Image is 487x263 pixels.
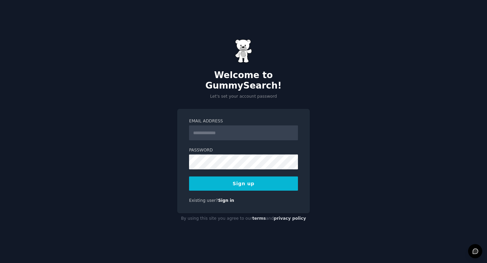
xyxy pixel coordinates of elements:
[177,213,310,224] div: By using this site you agree to our and
[252,216,266,221] a: terms
[235,39,252,63] img: Gummy Bear
[189,176,298,191] button: Sign up
[274,216,306,221] a: privacy policy
[218,198,234,203] a: Sign in
[189,147,298,153] label: Password
[177,70,310,91] h2: Welcome to GummySearch!
[189,198,218,203] span: Existing user?
[189,118,298,124] label: Email Address
[177,94,310,100] p: Let's set your account password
